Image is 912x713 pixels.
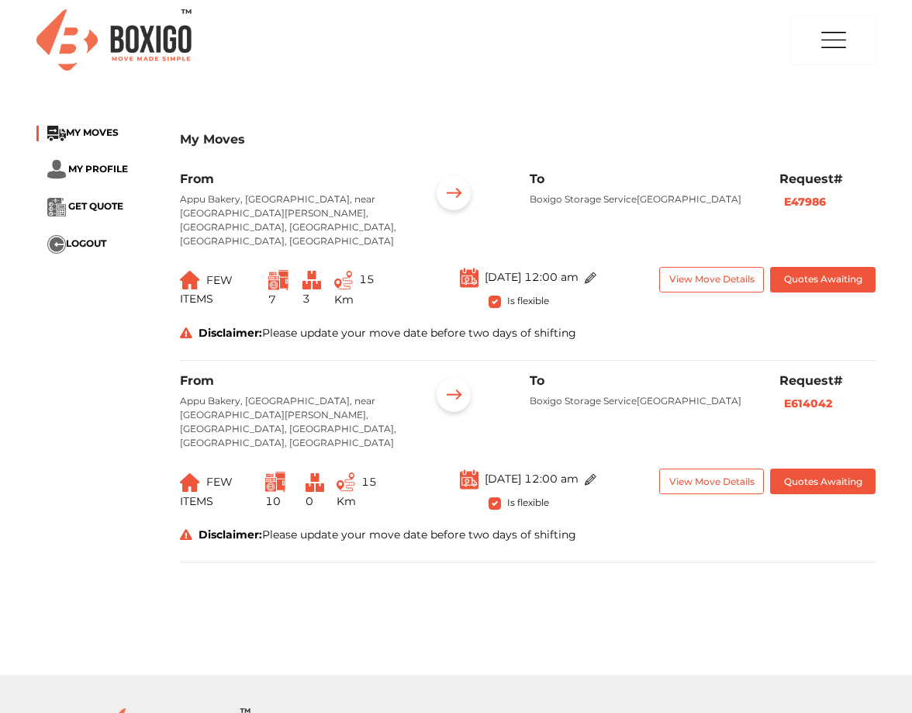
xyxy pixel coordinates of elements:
[334,271,353,290] img: ...
[460,469,478,490] img: ...
[180,271,200,289] img: ...
[784,195,826,209] b: E47986
[268,270,288,290] img: ...
[337,472,355,492] img: ...
[47,162,128,174] a: ... MY PROFILE
[306,494,313,508] span: 0
[168,527,887,543] div: Please update your move date before two days of shifting
[430,171,478,220] img: ...
[47,200,123,212] a: ... GET QUOTE
[334,272,375,306] span: 15 Km
[784,396,832,410] b: E614042
[68,200,123,212] span: GET QUOTE
[47,160,66,179] img: ...
[68,162,128,174] span: MY PROFILE
[268,292,276,306] span: 7
[199,326,262,340] strong: Disclaimer:
[180,473,200,492] img: ...
[507,494,549,508] span: Is flexible
[659,469,764,494] button: View Move Details
[530,373,756,388] h6: To
[770,267,875,292] button: Quotes Awaiting
[659,267,764,292] button: View Move Details
[337,475,377,508] span: 15 Km
[779,171,876,186] h6: Request#
[66,126,119,138] span: MY MOVES
[302,292,310,306] span: 3
[302,271,321,289] img: ...
[818,17,849,63] img: menu
[779,373,876,388] h6: Request#
[199,528,262,542] strong: Disclaimer:
[306,473,324,492] img: ...
[430,373,478,421] img: ...
[585,474,596,486] img: ...
[180,273,233,306] span: FEW ITEMS
[168,325,887,341] div: Please update your move date before two days of shifting
[36,9,192,71] img: Boxigo
[47,235,66,254] img: ...
[180,132,876,147] h3: My Moves
[460,267,478,288] img: ...
[530,171,756,186] h6: To
[265,494,281,508] span: 10
[530,394,756,408] p: Boxigo Storage Service[GEOGRAPHIC_DATA]
[770,469,875,494] button: Quotes Awaiting
[180,394,406,450] p: Appu Bakery, [GEOGRAPHIC_DATA], near [GEOGRAPHIC_DATA][PERSON_NAME], [GEOGRAPHIC_DATA], [GEOGRAPH...
[485,472,579,486] span: [DATE] 12:00 am
[180,171,406,186] h6: From
[47,235,106,254] button: ...LOGOUT
[180,373,406,388] h6: From
[180,475,233,508] span: FEW ITEMS
[47,126,66,141] img: ...
[265,472,285,492] img: ...
[779,193,831,211] button: E47986
[585,272,596,284] img: ...
[66,237,106,249] span: LOGOUT
[530,192,756,206] p: Boxigo Storage Service[GEOGRAPHIC_DATA]
[779,395,837,413] button: E614042
[507,292,549,306] span: Is flexible
[180,192,406,248] p: Appu Bakery, [GEOGRAPHIC_DATA], near [GEOGRAPHIC_DATA][PERSON_NAME], [GEOGRAPHIC_DATA], [GEOGRAPH...
[47,198,66,216] img: ...
[485,270,579,284] span: [DATE] 12:00 am
[47,126,119,138] a: ...MY MOVES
